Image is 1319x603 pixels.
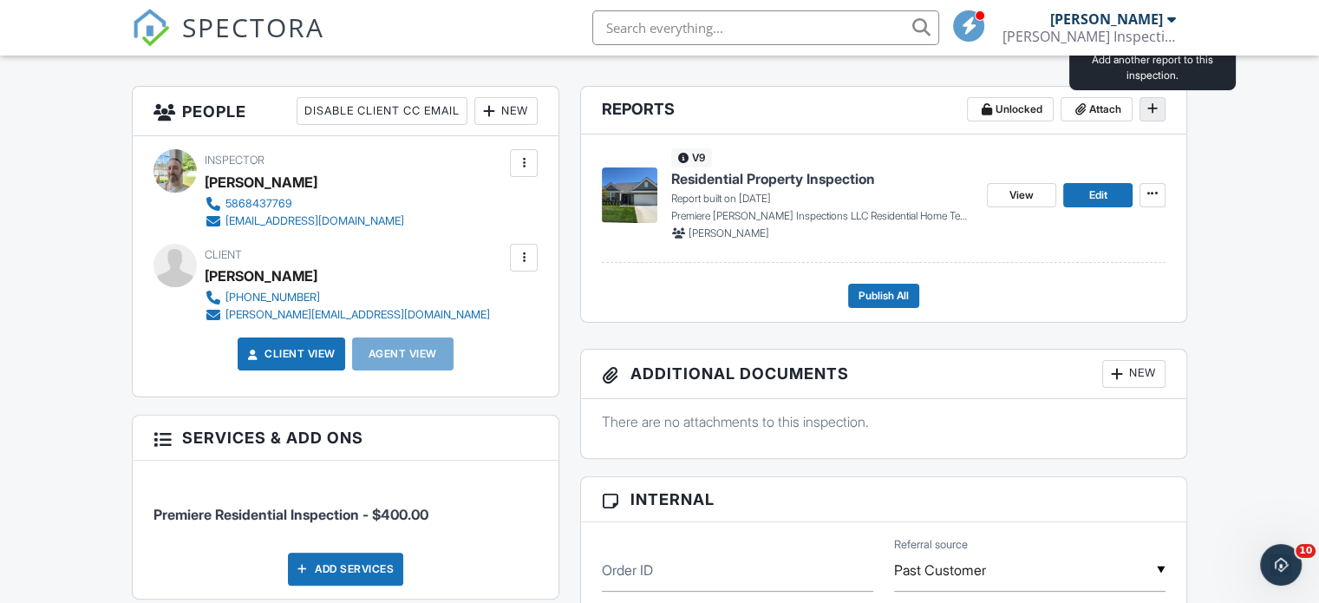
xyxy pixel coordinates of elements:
span: Client [205,248,242,261]
span: 10 [1296,544,1316,558]
h3: Additional Documents [581,350,1186,399]
a: [PERSON_NAME][EMAIL_ADDRESS][DOMAIN_NAME] [205,306,490,324]
span: SPECTORA [182,9,324,45]
p: There are no attachments to this inspection. [602,412,1166,431]
div: Add Services [288,553,403,586]
li: Service: Premiere Residential Inspection [153,474,538,538]
h3: People [133,87,558,136]
div: [PERSON_NAME] [1050,10,1163,28]
span: Inspector [205,154,264,167]
input: Search everything... [592,10,939,45]
div: [PERSON_NAME][EMAIL_ADDRESS][DOMAIN_NAME] [225,308,490,322]
div: Disable Client CC Email [297,97,467,125]
div: 5868437769 [225,197,292,211]
label: Order ID [602,560,653,580]
a: SPECTORA [132,23,324,60]
a: 5868437769 [205,195,404,213]
h3: Services & Add ons [133,416,558,461]
a: [EMAIL_ADDRESS][DOMAIN_NAME] [205,213,404,230]
iframe: Intercom live chat [1260,544,1302,586]
label: Referral source [894,537,968,553]
a: Client View [244,345,336,363]
div: [PERSON_NAME] [205,169,317,195]
div: New [474,97,538,125]
div: Williams Inspections LLC [1002,28,1176,45]
div: [PHONE_NUMBER] [225,291,320,305]
div: [PERSON_NAME] [205,263,317,289]
h3: Internal [581,477,1186,522]
a: [PHONE_NUMBER] [205,289,490,306]
img: The Best Home Inspection Software - Spectora [132,9,170,47]
span: Premiere Residential Inspection - $400.00 [153,506,428,523]
div: New [1102,360,1166,388]
div: [EMAIL_ADDRESS][DOMAIN_NAME] [225,214,404,228]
